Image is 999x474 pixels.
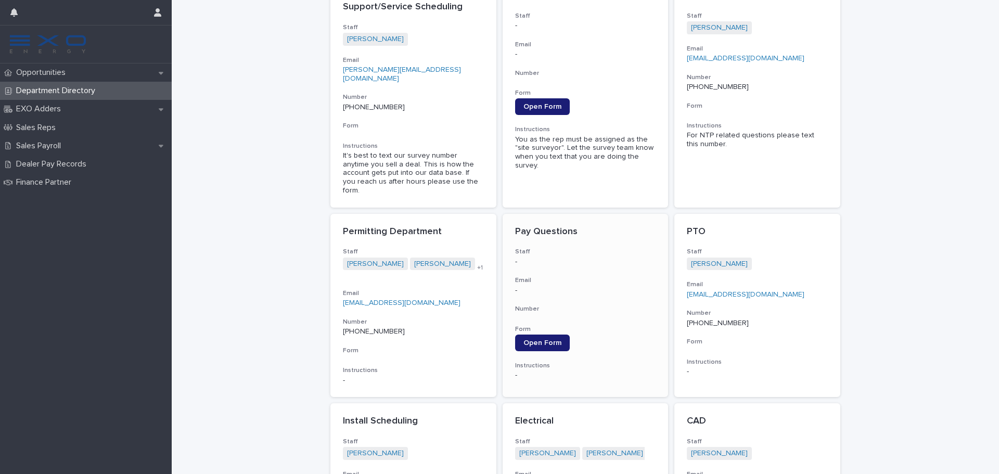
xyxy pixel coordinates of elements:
p: Sales Payroll [12,141,69,151]
h3: Instructions [687,358,828,366]
div: - [515,371,656,380]
h3: Email [343,56,484,65]
p: PTO [687,226,828,238]
h3: Instructions [515,362,656,370]
div: - [343,376,484,385]
h3: Email [515,41,656,49]
img: FKS5r6ZBThi8E5hshIGi [8,34,87,55]
p: - [515,50,656,59]
a: [PERSON_NAME][EMAIL_ADDRESS][DOMAIN_NAME] [343,66,461,82]
a: [PERSON_NAME] [691,23,748,32]
p: Electrical [515,416,656,427]
p: EXO Adders [12,104,69,114]
h3: Number [515,305,656,313]
p: - [515,21,656,30]
h3: Form [687,102,828,110]
div: It's best to text our survey number anytime you sell a deal. This is how the account gets put int... [343,151,484,195]
p: Pay Questions [515,226,656,238]
h3: Staff [343,23,484,32]
a: [EMAIL_ADDRESS][DOMAIN_NAME] [687,55,804,62]
a: [PERSON_NAME] [519,449,576,458]
a: [PERSON_NAME] [347,260,404,268]
h3: Instructions [343,366,484,375]
p: - [515,258,656,266]
h3: Staff [515,12,656,20]
h3: Form [515,325,656,334]
a: [PERSON_NAME] [414,260,471,268]
h3: Staff [687,438,828,446]
a: Open Form [515,98,570,115]
a: [PERSON_NAME] [347,35,404,44]
a: Open Form [515,335,570,351]
a: ‭[PHONE_NUMBER]‬ [343,328,405,335]
p: - [515,286,656,295]
h3: Number [687,73,828,82]
h3: Form [515,89,656,97]
div: You as the rep must be assigned as the "site surveyor". Let the survey team know when you text th... [515,135,656,170]
h3: Instructions [343,142,484,150]
a: [EMAIL_ADDRESS][DOMAIN_NAME] [687,291,804,298]
a: Pay QuestionsStaff-Email-NumberFormOpen FormInstructions- [503,214,669,398]
h3: Number [343,93,484,101]
h3: Email [343,289,484,298]
h3: Form [687,338,828,346]
h3: Form [343,347,484,355]
h3: Number [687,309,828,317]
div: For NTP related questions please text this number. [687,131,828,149]
div: - [687,367,828,376]
h3: Instructions [687,122,828,130]
span: Open Form [523,339,561,347]
a: [PHONE_NUMBER] [687,83,749,91]
h3: Form [343,122,484,130]
a: Permitting DepartmentStaff[PERSON_NAME] [PERSON_NAME] +1Email[EMAIL_ADDRESS][DOMAIN_NAME]Number‭[... [330,214,496,398]
h3: Number [343,318,484,326]
a: [PERSON_NAME] [347,449,404,458]
p: Sales Reps [12,123,64,133]
p: Finance Partner [12,177,80,187]
a: PTOStaff[PERSON_NAME] Email[EMAIL_ADDRESS][DOMAIN_NAME]Number[PHONE_NUMBER]FormInstructions- [674,214,840,398]
p: CAD [687,416,828,427]
h3: Instructions [515,125,656,134]
p: Install Scheduling [343,416,484,427]
a: [PHONE_NUMBER] [343,104,405,111]
p: Opportunities [12,68,74,78]
h3: Email [515,276,656,285]
a: [PERSON_NAME] [691,260,748,268]
p: Permitting Department [343,226,484,238]
h3: Email [687,45,828,53]
a: [EMAIL_ADDRESS][DOMAIN_NAME] [343,299,460,306]
a: [PHONE_NUMBER] [687,319,749,327]
h3: Email [687,280,828,289]
h3: Staff [687,248,828,256]
a: [PERSON_NAME] [691,449,748,458]
p: Dealer Pay Records [12,159,95,169]
h3: Staff [687,12,828,20]
h3: Number [515,69,656,78]
span: + 1 [477,265,483,271]
h3: Staff [515,248,656,256]
h3: Staff [515,438,656,446]
span: Open Form [523,103,561,110]
h3: Staff [343,248,484,256]
p: Department Directory [12,86,104,96]
h3: Staff [343,438,484,446]
a: [PERSON_NAME] [586,449,643,458]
